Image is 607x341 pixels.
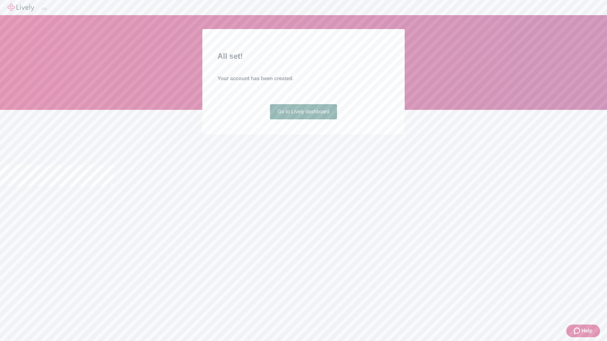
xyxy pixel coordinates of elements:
[581,327,592,335] span: Help
[218,75,389,82] h4: Your account has been created.
[270,104,337,119] a: Go to Lively dashboard
[8,4,34,11] img: Lively
[42,8,47,10] button: Log out
[218,51,389,62] h2: All set!
[574,327,581,335] svg: Zendesk support icon
[566,325,600,337] button: Zendesk support iconHelp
